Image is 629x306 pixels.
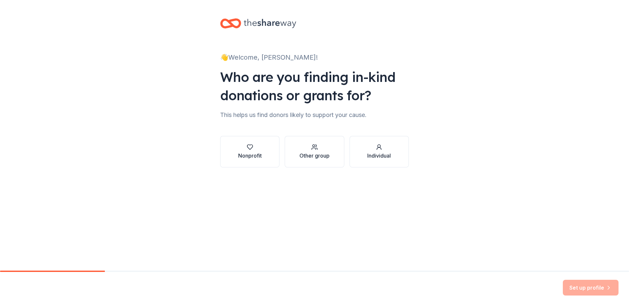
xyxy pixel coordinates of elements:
div: Other group [299,152,330,160]
button: Individual [350,136,409,167]
div: Who are you finding in-kind donations or grants for? [220,68,409,105]
div: Nonprofit [238,152,262,160]
button: Nonprofit [220,136,279,167]
div: Individual [367,152,391,160]
div: 👋 Welcome, [PERSON_NAME]! [220,52,409,63]
button: Other group [285,136,344,167]
div: This helps us find donors likely to support your cause. [220,110,409,120]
